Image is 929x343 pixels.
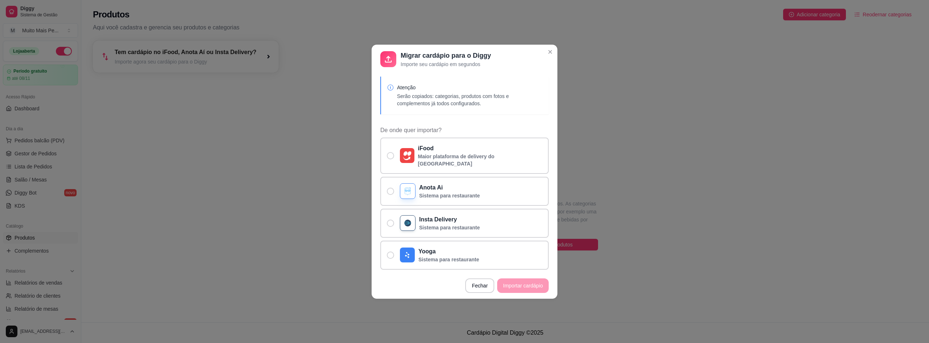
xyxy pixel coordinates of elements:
p: Serão copiados: categorias, produtos com fotos e complementos já todos configurados. [397,93,543,107]
p: Importe seu cardápio em segundos [401,61,491,68]
img: anota ai [403,187,412,196]
img: ifood_logo [403,151,412,160]
img: insta delivery [403,219,412,228]
p: Anota Ai [419,183,480,192]
p: Sistema para restaurante [419,192,480,199]
span: De onde quer importar? [380,126,549,135]
button: Fechar [465,278,494,293]
p: Sistema para restaurante [418,256,479,263]
button: Close [544,46,556,58]
p: Insta Delivery [419,215,480,224]
p: Migrar cardápio para o Diggy [401,50,491,61]
p: iFood [418,144,543,153]
p: Atenção [397,84,543,91]
div: De onde quer importar? [380,126,549,270]
p: Sistema para restaurante [419,224,480,231]
img: yooga [403,250,412,260]
p: Yooga [418,247,479,256]
p: Maior plataforma de delivery do [GEOGRAPHIC_DATA] [418,153,543,167]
